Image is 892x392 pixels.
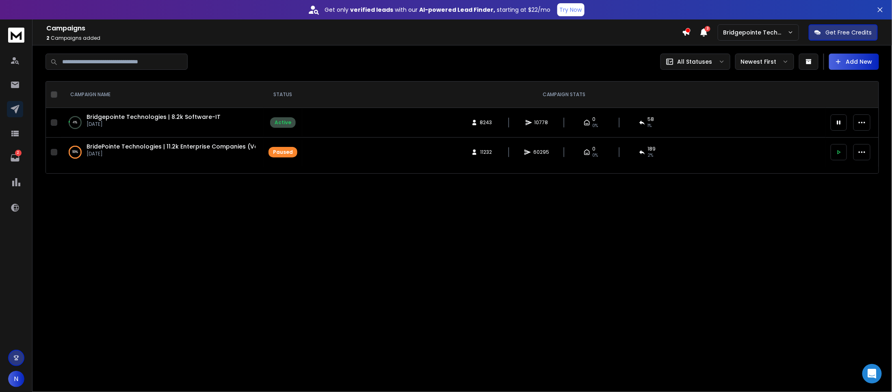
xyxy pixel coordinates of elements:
[560,6,582,14] p: Try Now
[87,142,276,151] a: BridePointe Technologies | 11.2k Enterprise Companies (Verified)
[480,149,492,155] span: 11232
[535,119,548,126] span: 10778
[46,35,682,41] p: Campaigns added
[87,151,255,157] p: [DATE]
[862,364,882,383] div: Open Intercom Messenger
[325,6,551,14] p: Get only with our starting at $22/mo
[46,24,682,33] h1: Campaigns
[557,3,585,16] button: Try Now
[351,6,394,14] strong: verified leads
[264,82,302,108] th: STATUS
[8,371,24,387] button: N
[7,150,23,166] a: 2
[829,54,879,70] button: Add New
[87,113,221,121] a: Bridgepointe Technologies | 8.2k Software-IT
[648,116,654,123] span: 58
[480,119,492,126] span: 8243
[593,123,598,129] span: 0%
[826,28,872,37] p: Get Free Credits
[302,82,826,108] th: CAMPAIGN STATS
[72,148,78,156] p: 99 %
[73,118,78,127] p: 4 %
[273,149,293,155] div: Paused
[61,138,264,167] td: 99%BridePointe Technologies | 11.2k Enterprise Companies (Verified)[DATE]
[648,123,652,129] span: 1 %
[809,24,878,41] button: Get Free Credits
[46,34,50,41] span: 2
[533,149,549,155] span: 60295
[723,28,788,37] p: Bridgepointe Technologies
[648,152,654,159] span: 2 %
[275,119,291,126] div: Active
[61,82,264,108] th: CAMPAIGN NAME
[593,116,596,123] span: 0
[705,26,710,32] span: 3
[420,6,496,14] strong: AI-powered Lead Finder,
[87,121,221,127] p: [DATE]
[648,146,656,152] span: 189
[593,152,598,159] span: 0%
[593,146,596,152] span: 0
[8,28,24,43] img: logo
[15,150,22,156] p: 2
[677,58,712,66] p: All Statuses
[61,108,264,138] td: 4%Bridgepointe Technologies | 8.2k Software-IT[DATE]
[735,54,794,70] button: Newest First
